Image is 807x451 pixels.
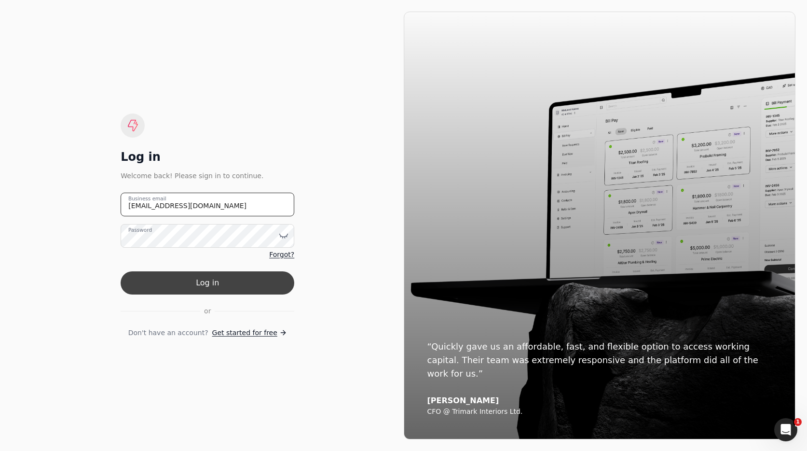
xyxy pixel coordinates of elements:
[128,226,152,234] label: Password
[121,170,294,181] div: Welcome back! Please sign in to continue.
[212,328,277,338] span: Get started for free
[427,408,772,416] div: CFO @ Trimark Interiors Ltd.
[121,271,294,295] button: Log in
[212,328,287,338] a: Get started for free
[128,195,166,202] label: Business email
[128,328,208,338] span: Don't have an account?
[774,418,797,441] iframe: Intercom live chat
[121,149,294,165] div: Log in
[427,340,772,381] div: “Quickly gave us an affordable, fast, and flexible option to access working capital. Their team w...
[269,250,294,260] a: Forgot?
[794,418,802,426] span: 1
[427,396,772,406] div: [PERSON_NAME]
[204,306,211,316] span: or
